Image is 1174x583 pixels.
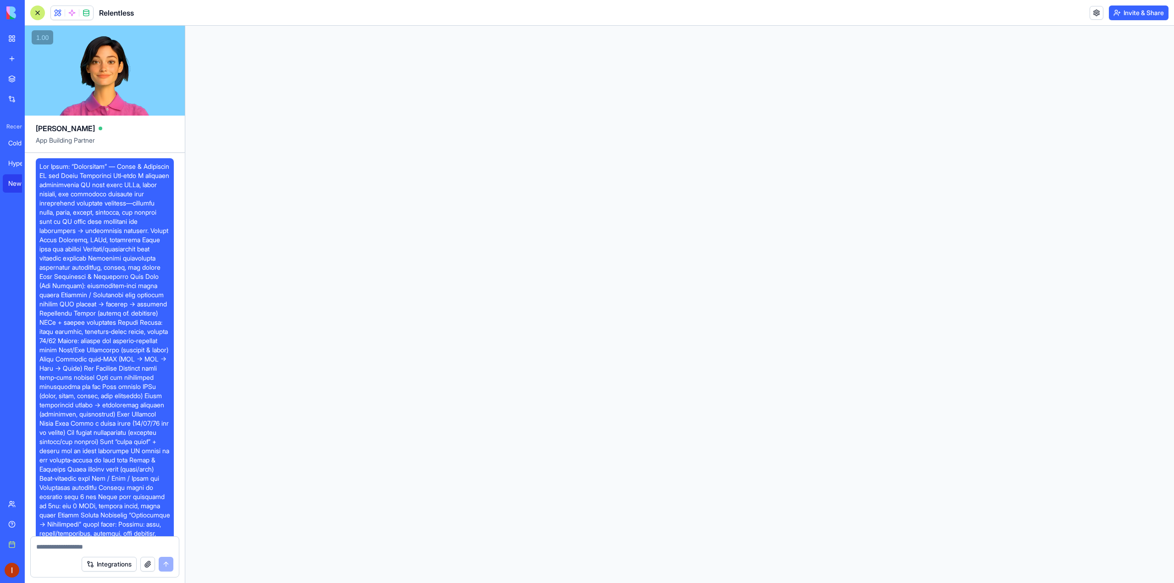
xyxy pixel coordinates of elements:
img: logo [6,6,63,19]
span: [PERSON_NAME] [36,123,95,134]
span: App Building Partner [36,136,174,152]
span: Recent [3,123,22,130]
span: Relentless [99,7,134,18]
button: Integrations [82,557,137,572]
a: Cold Call Marketing Pro [3,134,39,152]
a: HyperGains Pro [3,154,39,172]
div: Cold Call Marketing Pro [8,139,34,148]
a: New App [3,174,39,193]
img: ACg8ocKU0dK0jqdVr9fAgMX4mCreKjRL-8UsWQ6StUhnEFUxcY7ryg=s96-c [5,563,19,577]
div: HyperGains Pro [8,159,34,168]
button: Invite & Share [1109,6,1168,20]
div: New App [8,179,34,188]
